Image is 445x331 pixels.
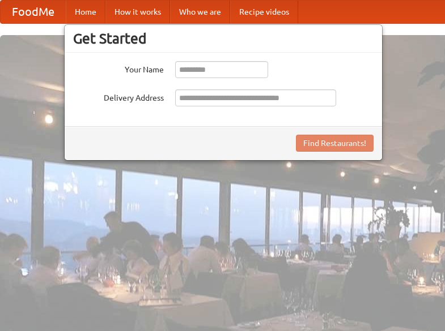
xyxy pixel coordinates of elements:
[105,1,170,23] a: How it works
[66,1,105,23] a: Home
[73,61,164,75] label: Your Name
[73,89,164,104] label: Delivery Address
[230,1,298,23] a: Recipe videos
[170,1,230,23] a: Who we are
[73,30,374,47] h3: Get Started
[296,135,374,152] button: Find Restaurants!
[1,1,66,23] a: FoodMe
